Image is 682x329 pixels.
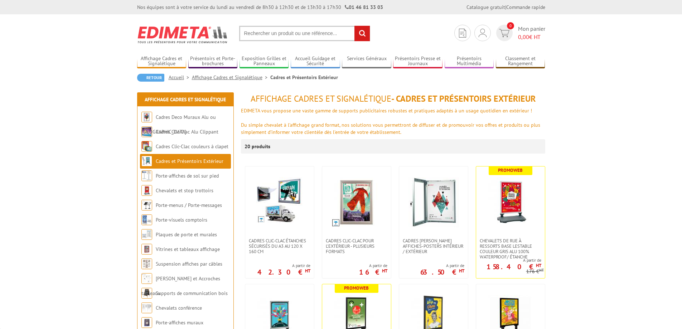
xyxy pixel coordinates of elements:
[156,319,203,326] a: Porte-affiches muraux
[156,290,228,296] a: Supports de communication bois
[466,4,545,11] div: |
[257,263,310,268] span: A partir de
[156,187,213,194] a: Chevalets et stop trottoirs
[156,305,202,311] a: Chevalets conférence
[192,74,270,81] a: Affichage Cadres et Signalétique
[466,4,505,10] a: Catalogue gratuit
[257,270,310,274] p: 42.30 €
[476,238,545,260] a: Chevalets de rue à ressorts base lestable couleur Gris Alu 100% waterproof/ étanche
[156,231,217,238] a: Plaques de porte et murales
[137,21,228,48] img: Edimeta
[322,238,391,254] a: Cadres Clic-Clac pour l'extérieur - PLUSIEURS FORMATS
[241,121,545,136] div: Du simple chevalet à l'affichage grand format, nos solutions vous permettront de diffuser et de p...
[141,275,220,296] a: [PERSON_NAME] et Accroches tableaux
[445,55,494,67] a: Présentoirs Multimédia
[241,107,545,114] div: EDIMETA vous propose une vaste gamme de supports publicitaires robustes et pratiques adaptés à un...
[498,167,523,173] b: Promoweb
[156,246,220,252] a: Vitrines et tableaux affichage
[459,268,464,274] sup: HT
[156,261,222,267] a: Suspension affiches par câbles
[518,25,545,41] span: Mon panier
[245,139,271,154] p: 20 produits
[420,263,464,268] span: A partir de
[479,29,487,37] img: devis rapide
[393,55,442,67] a: Présentoirs Presse et Journaux
[359,263,387,268] span: A partir de
[494,25,545,41] a: devis rapide 0 Mon panier 0,00€ HT
[526,269,544,274] p: 176 €
[141,112,152,122] img: Cadres Deco Muraux Alu ou Bois
[240,55,289,67] a: Exposition Grilles et Panneaux
[245,238,314,254] a: Cadres Clic-Clac étanches sécurisés du A3 au 120 x 160 cm
[188,55,238,67] a: Présentoirs et Porte-brochures
[169,74,192,81] a: Accueil
[249,238,310,254] span: Cadres Clic-Clac étanches sécurisés du A3 au 120 x 160 cm
[399,238,468,254] a: Cadres [PERSON_NAME] affiches-posters intérieur / extérieur
[156,173,219,179] a: Porte-affiches de sol sur pied
[326,238,387,254] span: Cadres Clic-Clac pour l'extérieur - PLUSIEURS FORMATS
[156,143,228,150] a: Cadres Clic-Clac couleurs à clapet
[145,96,226,103] a: Affichage Cadres et Signalétique
[342,55,391,67] a: Services Généraux
[408,177,459,227] img: Cadres vitrines affiches-posters intérieur / extérieur
[141,170,152,181] img: Porte-affiches de sol sur pied
[141,156,152,166] img: Cadres et Présentoirs Extérieur
[354,26,370,41] input: rechercher
[345,4,383,10] strong: 01 46 81 33 03
[506,4,545,10] a: Commande rapide
[359,270,387,274] p: 16 €
[156,217,207,223] a: Porte-visuels comptoirs
[539,267,544,272] sup: HT
[141,273,152,284] img: Cimaises et Accroches tableaux
[141,185,152,196] img: Chevalets et stop trottoirs
[270,74,338,81] li: Cadres et Présentoirs Extérieur
[241,94,545,103] h1: - Cadres et Présentoirs Extérieur
[251,93,391,104] span: Affichage Cadres et Signalétique
[382,268,387,274] sup: HT
[291,55,340,67] a: Accueil Guidage et Sécurité
[156,202,222,208] a: Porte-menus / Porte-messages
[305,268,310,274] sup: HT
[141,114,216,135] a: Cadres Deco Muraux Alu ou [GEOGRAPHIC_DATA]
[459,29,466,38] img: devis rapide
[499,29,509,37] img: devis rapide
[141,229,152,240] img: Plaques de porte et murales
[141,258,152,269] img: Suspension affiches par câbles
[332,177,382,227] img: Cadres Clic-Clac pour l'extérieur - PLUSIEURS FORMATS
[141,303,152,313] img: Chevalets conférence
[536,262,541,268] sup: HT
[156,158,223,164] a: Cadres et Présentoirs Extérieur
[420,270,464,274] p: 63.50 €
[487,265,541,269] p: 158.40 €
[507,22,514,29] span: 0
[137,55,187,67] a: Affichage Cadres et Signalétique
[239,26,370,41] input: Rechercher un produit ou une référence...
[518,33,545,41] span: € HT
[141,200,152,211] img: Porte-menus / Porte-messages
[480,238,541,260] span: Chevalets de rue à ressorts base lestable couleur Gris Alu 100% waterproof/ étanche
[496,55,545,67] a: Classement et Rangement
[403,238,464,254] span: Cadres [PERSON_NAME] affiches-posters intérieur / extérieur
[476,257,541,263] span: A partir de
[344,285,369,291] b: Promoweb
[137,74,164,82] a: Retour
[141,214,152,225] img: Porte-visuels comptoirs
[518,33,529,40] span: 0,00
[256,177,303,224] img: Cadres Clic-Clac étanches sécurisés du A3 au 120 x 160 cm
[141,141,152,152] img: Cadres Clic-Clac couleurs à clapet
[141,244,152,255] img: Vitrines et tableaux affichage
[485,177,536,227] img: Chevalets de rue à ressorts base lestable couleur Gris Alu 100% waterproof/ étanche
[141,317,152,328] img: Porte-affiches muraux
[156,129,218,135] a: Cadres Clic-Clac Alu Clippant
[137,4,383,11] div: Nos équipes sont à votre service du lundi au vendredi de 8h30 à 12h30 et de 13h30 à 17h30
